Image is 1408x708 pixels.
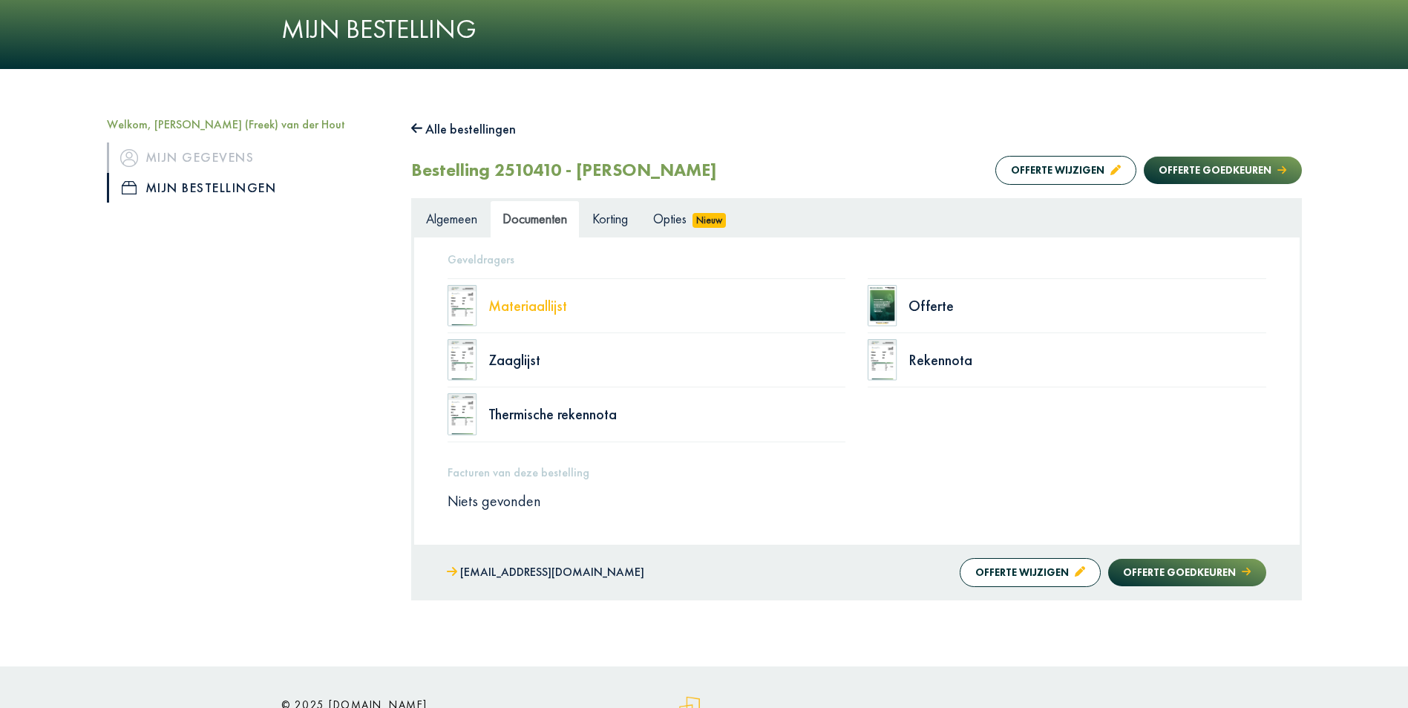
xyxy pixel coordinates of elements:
[868,285,897,327] img: doc
[1108,559,1265,586] button: Offerte goedkeuren
[413,200,1300,237] ul: Tabs
[488,353,846,367] div: Zaaglijst
[448,252,1266,266] h5: Geveldragers
[908,298,1266,313] div: Offerte
[448,393,477,435] img: doc
[448,285,477,327] img: doc
[120,149,138,167] img: icon
[411,117,517,141] button: Alle bestellingen
[908,353,1266,367] div: Rekennota
[448,339,477,381] img: doc
[592,210,628,227] span: Korting
[436,491,1277,511] div: Niets gevonden
[692,213,727,228] span: Nieuw
[107,142,389,172] a: iconMijn gegevens
[1144,157,1301,184] button: Offerte goedkeuren
[868,339,897,381] img: doc
[448,465,1266,479] h5: Facturen van deze bestelling
[488,298,846,313] div: Materiaallijst
[107,173,389,203] a: iconMijn bestellingen
[122,181,137,194] img: icon
[960,558,1101,587] button: Offerte wijzigen
[995,156,1136,185] button: Offerte wijzigen
[107,117,389,131] h5: Welkom, [PERSON_NAME] (Freek) van der Hout
[653,210,687,227] span: Opties
[281,13,1127,45] h1: Mijn bestelling
[502,210,567,227] span: Documenten
[426,210,477,227] span: Algemeen
[411,160,717,181] h2: Bestelling 2510410 - [PERSON_NAME]
[447,562,644,583] a: [EMAIL_ADDRESS][DOMAIN_NAME]
[488,407,846,422] div: Thermische rekennota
